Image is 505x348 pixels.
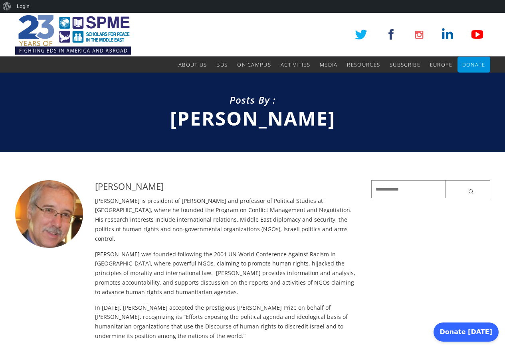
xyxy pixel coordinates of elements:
span: BDS [216,61,228,68]
a: Europe [430,57,453,73]
div: Posts By : [15,93,490,107]
h4: [PERSON_NAME] [95,180,360,193]
span: Resources [347,61,380,68]
a: On Campus [237,57,271,73]
a: BDS [216,57,228,73]
a: About Us [178,57,207,73]
p: [PERSON_NAME] was founded following the 2001 UN World Conference Against Racism in [GEOGRAPHIC_DA... [95,250,360,297]
a: Activities [281,57,310,73]
span: About Us [178,61,207,68]
p: [PERSON_NAME] is president of [PERSON_NAME] and professor of Political Studies at [GEOGRAPHIC_DAT... [95,196,360,244]
p: In [DATE], [PERSON_NAME] accepted the prestigious [PERSON_NAME] Prize on behalf of [PERSON_NAME],... [95,303,360,341]
a: Subscribe [390,57,420,73]
span: Europe [430,61,453,68]
span: [PERSON_NAME] [170,105,335,131]
span: Activities [281,61,310,68]
span: Donate [462,61,485,68]
a: Resources [347,57,380,73]
a: Donate [462,57,485,73]
span: Media [320,61,338,68]
a: Media [320,57,338,73]
span: Subscribe [390,61,420,68]
img: SPME [15,13,131,57]
span: On Campus [237,61,271,68]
